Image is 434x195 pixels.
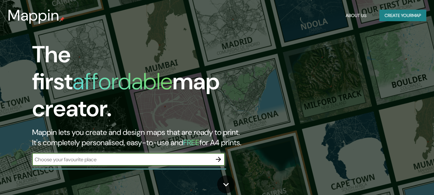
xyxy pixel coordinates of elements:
h1: affordable [73,66,173,96]
button: Create yourmap [379,10,426,22]
h1: The first map creator. [32,41,249,127]
h3: Mappin [8,6,59,24]
h2: Mappin lets you create and design maps that are ready to print. It's completely personalised, eas... [32,127,249,148]
button: About Us [343,10,369,22]
iframe: Help widget launcher [377,170,427,188]
input: Choose your favourite place [32,156,212,163]
img: mappin-pin [59,17,65,22]
h5: FREE [183,137,199,147]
